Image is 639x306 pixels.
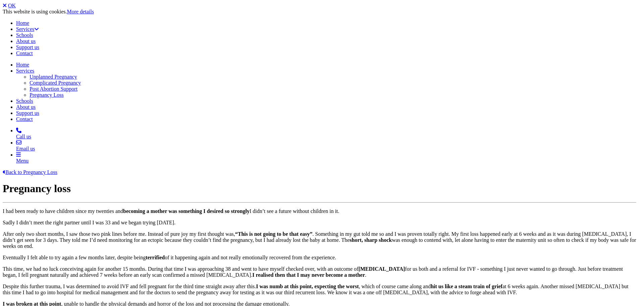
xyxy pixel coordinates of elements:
[16,158,636,164] div: Menu
[16,62,29,68] a: Home
[3,208,636,214] p: I had been ready to have children since my twenties and I didn’t see a future without children in...
[67,9,94,14] a: More details
[16,128,636,140] a: Call us
[252,272,365,278] strong: I realised then that I may never become a mother
[123,208,250,214] strong: becoming a mother was something I desired so strongly
[30,92,64,98] a: Pregnancy Loss
[16,110,39,116] a: Support us
[350,237,392,243] strong: short, sharp shock
[16,146,636,152] div: Email us
[16,104,36,110] a: About us
[256,283,359,289] strong: I was numb at this point, expecting the worst
[3,169,57,175] a: Back to Pregnancy Loss
[16,38,36,44] a: About us
[3,220,636,226] p: Sadly I didn’t meet the right partner until I was 33 and we began trying [DATE].
[30,80,81,86] a: Complicated Pregnancy
[30,86,77,92] a: Post Abortion Support
[16,32,33,38] a: Schools
[30,74,77,80] a: Unplanned Pregnancy
[16,68,34,74] a: Services
[16,26,39,32] a: Services
[3,266,636,278] p: This time, we had no luck conceiving again for another 15 months. During that time I was approach...
[3,283,636,296] p: Despite this further trauma, I was determined to avoid IVF and fell pregnant for the third time s...
[16,134,636,140] div: Call us
[16,50,33,56] a: Contact
[16,98,33,104] a: Schools
[16,140,636,152] a: Email us
[431,283,502,289] strong: hit us like a steam train of grief
[3,182,636,195] h1: Pregnancy loss
[3,255,636,261] p: Eventually I felt able to try again a few months later, despite being of it happening again and n...
[358,266,405,272] strong: [MEDICAL_DATA]
[16,44,39,50] a: Support us
[3,9,636,15] div: This website is using cookies.
[8,3,16,8] a: OK
[235,231,313,237] strong: “This is not going to be that easy”
[3,231,636,249] p: After only two short months, I saw those two pink lines before me. Instead of pure joy my first t...
[16,152,636,164] a: Menu
[146,255,165,260] strong: terrified
[16,116,33,122] a: Contact
[16,20,29,26] a: Home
